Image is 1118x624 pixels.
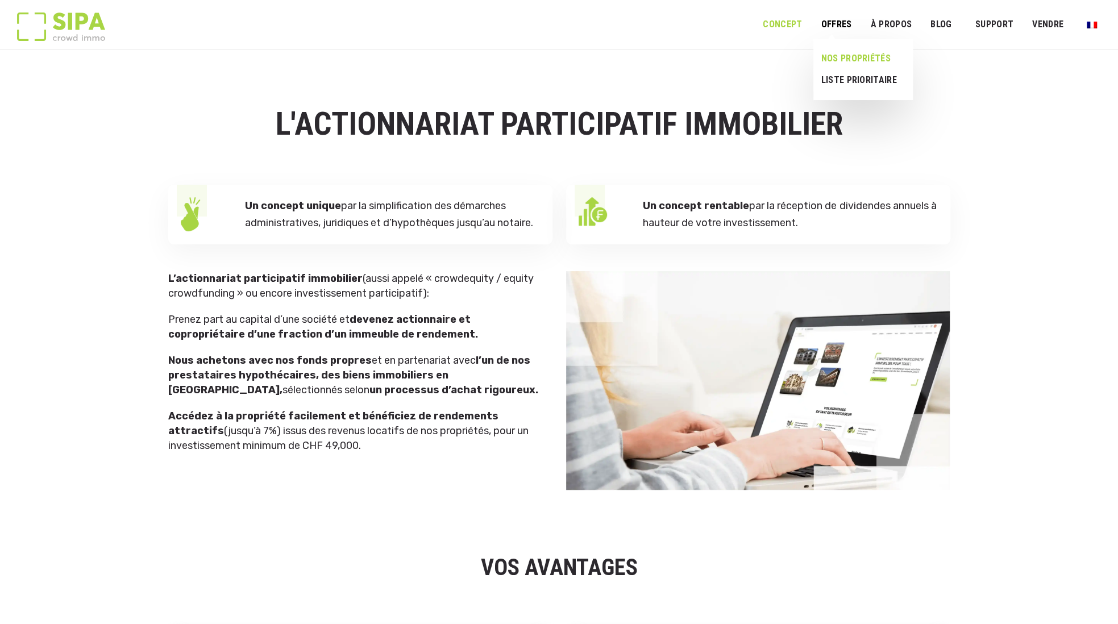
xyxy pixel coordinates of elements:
[17,13,105,41] img: Logo
[168,312,541,342] p: Prenez part au capital d’une société et
[566,271,950,490] img: Concept banner
[1061,569,1118,624] iframe: Chat Widget
[168,272,306,285] strong: L’actionnariat participatif
[168,410,498,437] strong: Accédez à la propriété facilement et bénéficiez de rendements attractifs
[813,12,859,38] a: OFFRES
[763,10,1101,39] nav: Menu principal
[923,12,959,38] a: Blog
[968,12,1021,38] a: SUPPORT
[245,197,539,232] p: par la simplification des démarches administratives, juridiques et d’hypothèques jusqu’au notaire.
[813,48,904,69] a: NOS PROPRIÉTÉS
[168,313,478,340] strong: devenez actionnaire et copropriétaire d’une fraction d’un immeuble de rendement.
[168,354,372,367] strong: Nous achetons avec nos fonds propres
[168,353,541,397] p: et en partenariat avec sélectionnés selon
[643,197,937,232] p: par la réception de dividendes annuels à hauteur de votre investissement.
[168,107,950,142] h1: L'ACTIONNARIAT PARTICIPATIF IMMOBILIER
[1025,12,1071,38] a: VENDRE
[369,384,538,396] strong: un processus d’achat rigoureux.
[168,271,541,301] p: (aussi appelé « crowdequity / equity crowdfunding » ou encore investissement participatif):
[168,409,541,453] p: (jusqu’à 7%) issus des revenus locatifs de nos propriétés, pour un investissement minimum de CHF ...
[168,553,950,583] h2: VOS AVANTAGES
[308,272,363,285] strong: immobilier
[863,12,919,38] a: À PROPOS
[1079,14,1104,35] a: Passer à
[813,69,904,91] a: LISTE PRIORITAIRE
[168,354,530,396] strong: l’un de nos prestataires hypothécaires, des biens immobiliers en [GEOGRAPHIC_DATA],
[1087,22,1097,28] img: Français
[245,199,341,212] strong: Un concept unique
[643,199,749,212] strong: Un concept rentable
[755,12,809,38] a: Concept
